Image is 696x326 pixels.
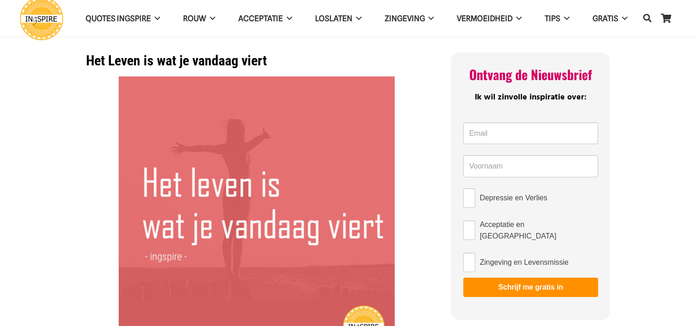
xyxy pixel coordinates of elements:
span: ROUW [183,14,206,23]
span: Loslaten [315,14,352,23]
span: Zingeving Menu [425,7,434,30]
a: QUOTES INGSPIREQUOTES INGSPIRE Menu [74,7,172,30]
span: VERMOEIDHEID Menu [512,7,522,30]
input: Acceptatie en [GEOGRAPHIC_DATA] [463,221,475,240]
span: Zingeving en Levensmissie [480,256,569,268]
span: Ik wil zinvolle inspiratie over: [475,91,587,104]
span: QUOTES INGSPIRE Menu [151,7,160,30]
a: AcceptatieAcceptatie Menu [227,7,304,30]
span: Ontvang de Nieuwsbrief [469,65,592,84]
span: QUOTES INGSPIRE [86,14,151,23]
span: TIPS [545,14,560,23]
a: ROUWROUW Menu [172,7,227,30]
a: GRATISGRATIS Menu [581,7,639,30]
span: TIPS Menu [560,7,569,30]
button: Schrijf me gratis in [463,278,598,297]
span: Acceptatie en [GEOGRAPHIC_DATA] [480,219,598,242]
input: Email [463,122,598,145]
span: Acceptatie Menu [283,7,292,30]
span: Depressie en Verlies [480,192,547,204]
h1: Het Leven is wat je vandaag viert [86,52,428,69]
a: ZingevingZingeving Menu [373,7,445,30]
input: Depressie en Verlies [463,188,475,208]
a: VERMOEIDHEIDVERMOEIDHEID Menu [445,7,533,30]
span: GRATIS Menu [618,7,627,30]
span: Zingeving [384,14,425,23]
span: Acceptatie [238,14,283,23]
a: Zoeken [638,7,656,29]
a: LoslatenLoslaten Menu [304,7,373,30]
span: Loslaten Menu [352,7,362,30]
a: TIPSTIPS Menu [533,7,581,30]
span: GRATIS [592,14,618,23]
span: VERMOEIDHEID [457,14,512,23]
input: Voornaam [463,155,598,177]
span: ROUW Menu [206,7,215,30]
input: Zingeving en Levensmissie [463,253,475,272]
